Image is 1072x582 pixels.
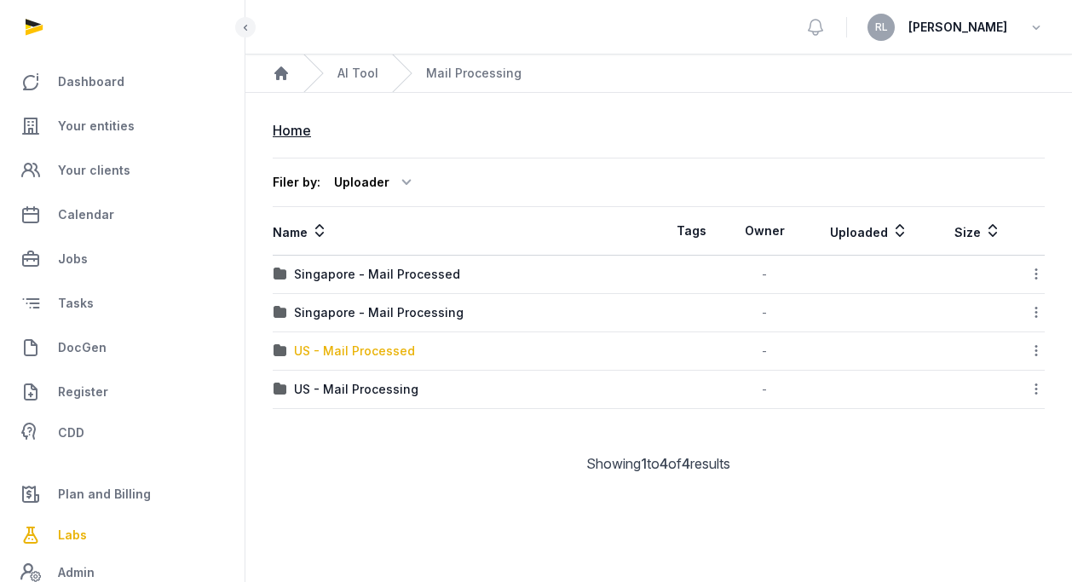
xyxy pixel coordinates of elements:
[274,306,287,320] img: folder.svg
[14,474,231,515] a: Plan and Billing
[14,372,231,412] a: Register
[14,283,231,324] a: Tasks
[14,150,231,191] a: Your clients
[426,65,522,82] span: Mail Processing
[273,120,311,141] div: Home
[724,207,804,256] th: Owner
[273,207,659,256] th: Name
[334,169,417,196] div: Uploader
[58,72,124,92] span: Dashboard
[274,344,287,358] img: folder.svg
[58,249,88,269] span: Jobs
[724,332,804,371] td: -
[659,207,724,256] th: Tags
[58,205,114,225] span: Calendar
[724,294,804,332] td: -
[294,266,460,283] div: Singapore - Mail Processed
[682,455,690,472] span: 4
[294,343,415,360] div: US - Mail Processed
[294,304,464,321] div: Singapore - Mail Processing
[908,17,1007,37] span: [PERSON_NAME]
[273,110,659,151] nav: Breadcrumb
[867,14,895,41] button: RL
[294,381,418,398] div: US - Mail Processing
[14,239,231,279] a: Jobs
[58,382,108,402] span: Register
[274,268,287,281] img: folder.svg
[337,65,378,82] a: AI Tool
[58,293,94,314] span: Tasks
[724,256,804,294] td: -
[804,207,934,256] th: Uploaded
[641,455,647,472] span: 1
[58,337,107,358] span: DocGen
[875,22,888,32] span: RL
[14,106,231,147] a: Your entities
[14,194,231,235] a: Calendar
[14,327,231,368] a: DocGen
[245,55,1072,93] nav: Breadcrumb
[58,116,135,136] span: Your entities
[274,383,287,396] img: folder.svg
[58,484,151,504] span: Plan and Billing
[273,453,1045,474] div: Showing to of results
[273,174,320,191] div: Filer by:
[58,160,130,181] span: Your clients
[724,371,804,409] td: -
[660,455,668,472] span: 4
[58,423,84,443] span: CDD
[14,416,231,450] a: CDD
[58,525,87,545] span: Labs
[934,207,1023,256] th: Size
[14,61,231,102] a: Dashboard
[14,515,231,556] a: Labs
